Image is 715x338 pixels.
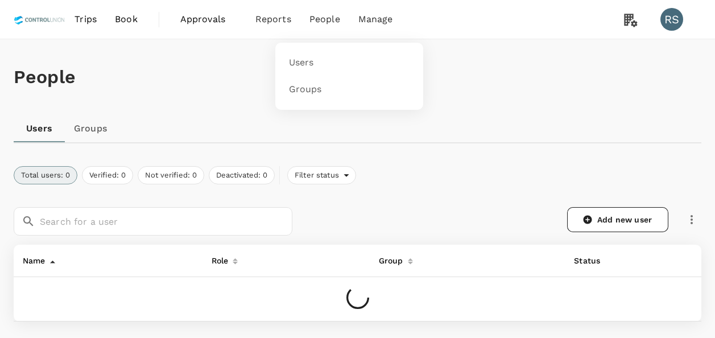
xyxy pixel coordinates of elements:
[660,8,683,31] div: RS
[18,249,46,267] div: Name
[14,67,701,88] h1: People
[207,249,229,267] div: Role
[138,166,204,184] button: Not verified: 0
[40,207,292,236] input: Search for a user
[75,13,97,26] span: Trips
[289,56,314,69] span: Users
[65,115,116,142] a: Groups
[567,207,668,232] a: Add new user
[565,245,633,277] th: Status
[255,13,291,26] span: Reports
[374,249,403,267] div: Group
[14,7,65,32] img: Control Union Malaysia Sdn. Bhd.
[287,166,356,184] div: Filter status
[209,166,275,184] button: Deactivated: 0
[309,13,340,26] span: People
[180,13,237,26] span: Approvals
[14,115,65,142] a: Users
[82,166,133,184] button: Verified: 0
[282,50,416,76] a: Users
[289,83,322,96] span: Groups
[115,13,138,26] span: Book
[358,13,393,26] span: Manage
[282,76,416,103] a: Groups
[14,166,77,184] button: Total users: 0
[288,170,344,181] span: Filter status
